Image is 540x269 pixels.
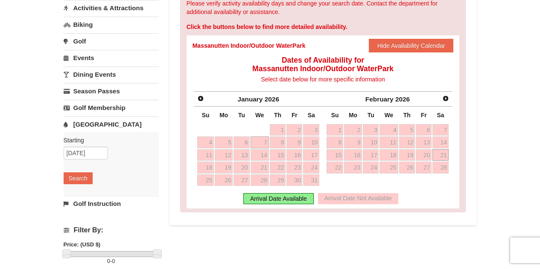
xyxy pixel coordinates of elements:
[215,162,233,174] a: 19
[237,95,263,103] span: January
[379,124,398,136] a: 4
[308,112,315,119] span: Saturday
[219,112,228,119] span: Monday
[270,124,286,136] a: 1
[64,83,159,99] a: Season Passes
[270,136,286,148] a: 8
[416,149,432,161] a: 20
[64,116,159,132] a: [GEOGRAPHIC_DATA]
[270,174,286,186] a: 29
[286,149,302,161] a: 16
[368,112,374,119] span: Tuesday
[64,67,159,82] a: Dining Events
[64,241,101,248] strong: Price: (USD $)
[234,149,249,161] a: 13
[286,174,302,186] a: 30
[432,136,449,148] a: 14
[202,112,210,119] span: Sunday
[437,112,444,119] span: Saturday
[303,136,319,148] a: 10
[251,162,269,174] a: 21
[270,162,286,174] a: 22
[344,162,362,174] a: 23
[344,124,362,136] a: 2
[251,174,269,186] a: 28
[395,95,410,103] span: 2026
[327,149,343,161] a: 15
[243,193,314,204] div: Arrival Date Available
[234,136,249,148] a: 6
[331,112,339,119] span: Sunday
[64,50,159,66] a: Events
[261,76,385,83] span: Select date below for more specific information
[416,124,432,136] a: 6
[197,136,214,148] a: 4
[64,33,159,49] a: Golf
[64,136,152,145] label: Starting
[303,149,319,161] a: 17
[327,124,343,136] a: 1
[292,112,298,119] span: Friday
[195,93,207,104] a: Prev
[344,136,362,148] a: 9
[64,172,93,184] button: Search
[303,124,319,136] a: 3
[251,136,269,148] a: 7
[399,136,415,148] a: 12
[215,174,233,186] a: 26
[416,136,432,148] a: 13
[251,149,269,161] a: 14
[379,149,398,161] a: 18
[399,162,415,174] a: 26
[270,149,286,161] a: 15
[421,112,427,119] span: Friday
[363,124,379,136] a: 3
[385,112,394,119] span: Wednesday
[369,39,454,52] button: Hide Availability Calendar
[107,258,110,264] span: 0
[197,149,214,161] a: 11
[303,174,319,186] a: 31
[286,124,302,136] a: 2
[215,136,233,148] a: 5
[416,162,432,174] a: 27
[363,149,379,161] a: 17
[64,226,159,234] h4: Filter By:
[286,136,302,148] a: 9
[187,23,460,31] div: Click the buttons below to find more detailed availability.
[403,112,411,119] span: Thursday
[344,149,362,161] a: 16
[64,196,159,211] a: Golf Instruction
[318,193,398,204] div: Arrival Date Not Available
[349,112,357,119] span: Monday
[365,95,394,103] span: February
[234,174,249,186] a: 27
[64,17,159,32] a: Biking
[379,136,398,148] a: 11
[197,162,214,174] a: 18
[399,124,415,136] a: 5
[432,149,449,161] a: 21
[197,174,214,186] a: 25
[193,41,306,50] div: Massanutten Indoor/Outdoor WaterPark
[327,136,343,148] a: 8
[112,258,115,264] span: 0
[197,95,204,102] span: Prev
[442,95,449,102] span: Next
[238,112,245,119] span: Tuesday
[363,136,379,148] a: 10
[399,149,415,161] a: 19
[379,162,398,174] a: 25
[274,112,281,119] span: Thursday
[440,93,452,104] a: Next
[234,162,249,174] a: 20
[64,257,159,266] label: -
[432,124,449,136] a: 7
[255,112,264,119] span: Wednesday
[265,95,279,103] span: 2026
[363,162,379,174] a: 24
[303,162,319,174] a: 24
[193,56,454,73] h4: Dates of Availability for Massanutten Indoor/Outdoor WaterPark
[432,162,449,174] a: 28
[286,162,302,174] a: 23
